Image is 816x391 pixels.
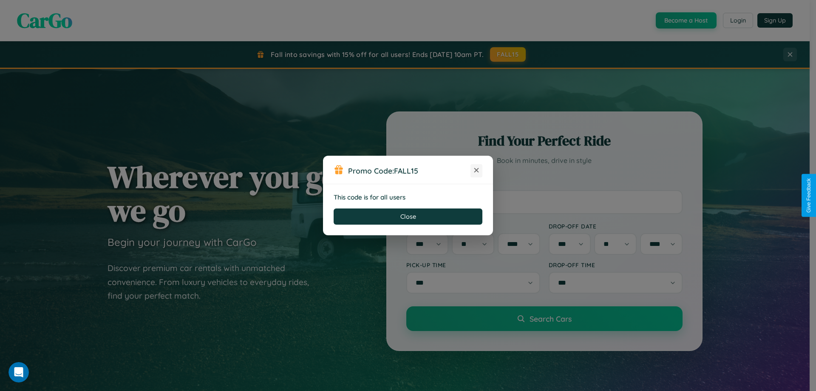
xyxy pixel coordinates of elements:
button: Close [334,208,482,225]
div: Give Feedback [806,178,812,213]
iframe: Intercom live chat [8,362,29,382]
h3: Promo Code: [348,166,470,175]
b: FALL15 [394,166,418,175]
strong: This code is for all users [334,193,405,201]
